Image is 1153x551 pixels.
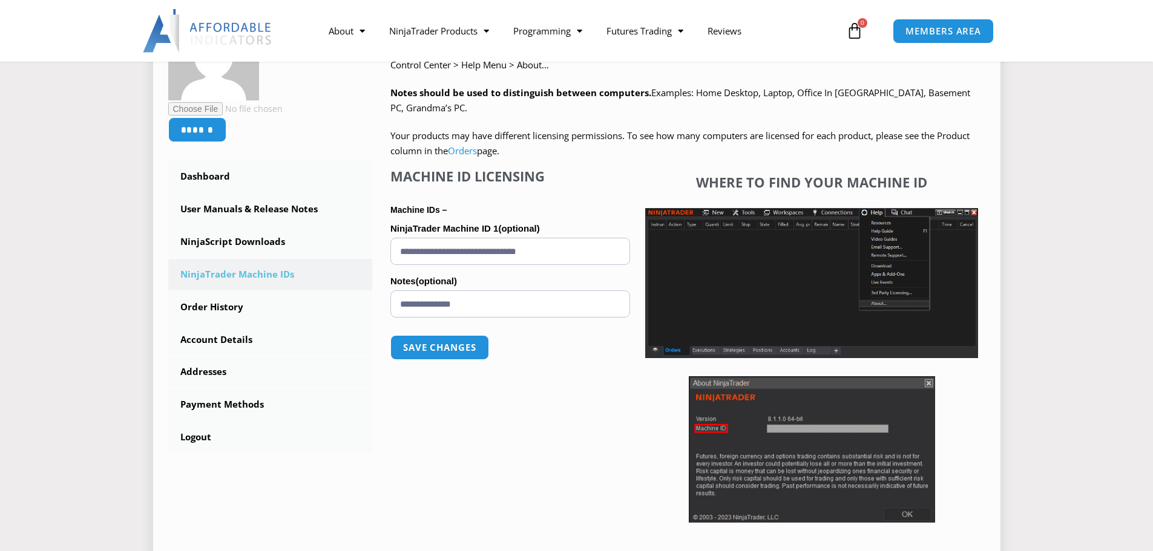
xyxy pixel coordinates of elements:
a: Addresses [168,356,373,388]
a: 0 [828,13,881,48]
span: Your products may have different licensing permissions. To see how many computers are licensed fo... [390,129,970,157]
a: NinjaTrader Machine IDs [168,259,373,290]
img: LogoAI | Affordable Indicators – NinjaTrader [143,9,273,53]
a: About [317,17,377,45]
span: (optional) [416,276,457,286]
a: Futures Trading [594,17,695,45]
a: User Manuals & Release Notes [168,194,373,225]
strong: Machine IDs – [390,205,447,215]
img: Screenshot 2025-01-17 1155544 | Affordable Indicators – NinjaTrader [645,208,978,358]
img: Screenshot 2025-01-17 114931 | Affordable Indicators – NinjaTrader [689,376,935,523]
span: (optional) [498,223,539,233]
a: NinjaTrader Products [377,17,501,45]
a: Programming [501,17,594,45]
nav: Account pages [168,161,373,453]
a: Dashboard [168,161,373,192]
a: Logout [168,422,373,453]
h4: Where to find your Machine ID [645,174,978,190]
a: Account Details [168,324,373,356]
nav: Menu [317,17,843,45]
a: NinjaScript Downloads [168,226,373,258]
strong: Notes should be used to distinguish between computers. [390,86,651,99]
label: Notes [390,272,630,290]
a: Orders [448,145,477,157]
h4: Machine ID Licensing [390,168,630,184]
a: Order History [168,292,373,323]
span: 0 [858,18,867,28]
span: Examples: Home Desktop, Laptop, Office In [GEOGRAPHIC_DATA], Basement PC, Grandma’s PC. [390,86,970,114]
a: Reviews [695,17,754,45]
button: Save changes [390,335,489,360]
span: MEMBERS AREA [905,27,981,36]
label: NinjaTrader Machine ID 1 [390,220,630,238]
a: Payment Methods [168,389,373,420]
a: MEMBERS AREA [893,19,994,44]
